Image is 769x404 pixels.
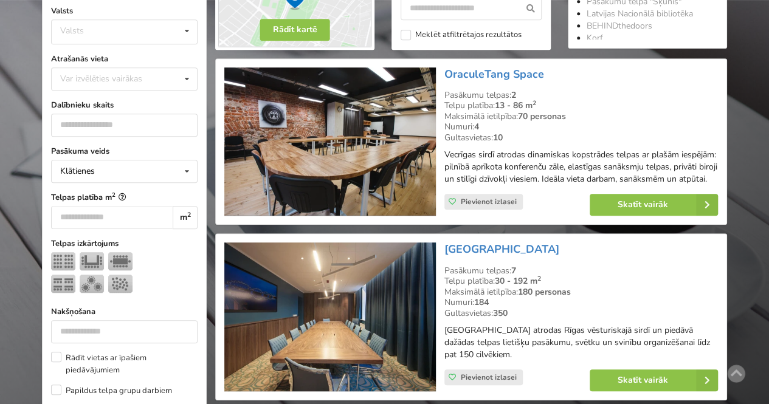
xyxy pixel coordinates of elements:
div: Numuri: [444,122,718,132]
div: Gultasvietas: [444,308,718,319]
a: Korf [587,32,603,44]
img: U-Veids [80,252,104,270]
label: Papildus telpa grupu darbiem [51,385,172,397]
img: Neierastas vietas | Rīga | OraculeTang Space [224,67,435,216]
div: Var izvēlēties vairākas [57,72,170,86]
div: Pasākumu telpas: [444,90,718,101]
img: Bankets [80,275,104,293]
div: Maksimālā ietilpība: [444,287,718,298]
label: Dalībnieku skaits [51,99,198,111]
label: Valsts [51,5,198,17]
span: Pievienot izlasei [461,197,517,207]
div: Pasākumu telpas: [444,265,718,276]
img: Viesnīca | Rīga | Mercure Riga Centre [224,242,435,391]
label: Telpas izkārtojums [51,238,198,250]
a: Skatīt vairāk [590,369,718,391]
strong: 180 personas [518,286,571,298]
label: Nakšņošana [51,306,198,318]
strong: 184 [474,296,489,308]
a: BEHINDthedoors [587,20,652,32]
span: Pievienot izlasei [461,372,517,382]
strong: 350 [493,307,508,319]
sup: 2 [187,210,191,219]
div: Maksimālā ietilpība: [444,111,718,122]
div: Telpu platība: [444,100,718,111]
sup: 2 [533,98,536,108]
img: Pieņemšana [108,275,133,293]
p: [GEOGRAPHIC_DATA] atrodas Rīgas vēsturiskajā sirdī un piedāvā dažādas telpas lietišķu pasākumu, s... [444,324,718,361]
strong: 13 - 86 m [495,100,536,111]
sup: 2 [112,191,116,199]
div: Telpu platība: [444,276,718,287]
sup: 2 [537,274,541,283]
strong: 2 [511,89,516,101]
label: Telpas platība m [51,191,198,204]
a: OraculeTang Space [444,67,544,81]
a: Latvijas Nacionālā bibliotēka [587,8,693,19]
p: Vecrīgas sirdī atrodas dinamiskas kopstrādes telpas ar plašām iespējām: pilnībā aprīkota konferen... [444,149,718,185]
strong: 7 [511,265,516,276]
img: Teātris [51,252,75,270]
a: [GEOGRAPHIC_DATA] [444,242,559,256]
label: Atrašanās vieta [51,53,198,65]
a: Skatīt vairāk [590,194,718,216]
label: Pasākuma veids [51,145,198,157]
strong: 70 personas [518,111,566,122]
div: m [173,206,198,229]
div: Valsts [60,26,84,36]
img: Klase [51,275,75,293]
strong: 30 - 192 m [495,275,541,287]
label: Meklēt atfiltrētajos rezultātos [401,30,521,40]
label: Rādīt vietas ar īpašiem piedāvājumiem [51,352,198,376]
div: Klātienes [60,167,95,176]
div: Gultasvietas: [444,132,718,143]
div: Numuri: [444,297,718,308]
strong: 4 [474,121,479,132]
img: Sapulce [108,252,133,270]
button: Rādīt kartē [260,19,330,41]
strong: 10 [493,132,503,143]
